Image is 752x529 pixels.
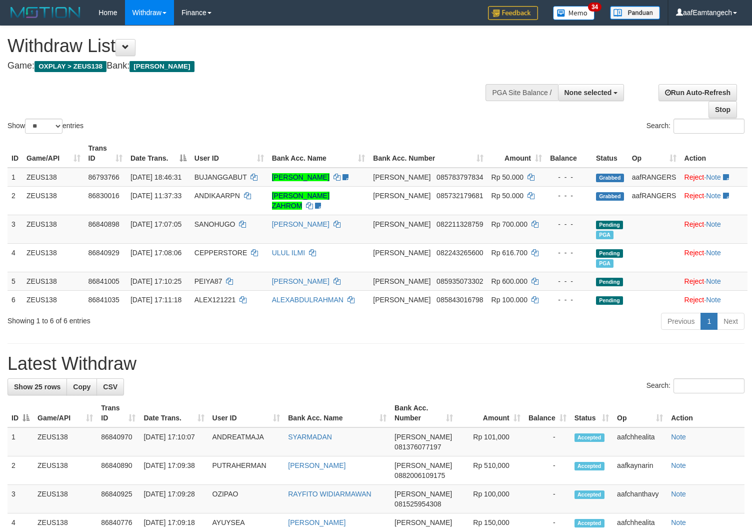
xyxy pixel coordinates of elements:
span: CSV [103,383,117,391]
th: Status [592,139,628,168]
th: User ID: activate to sort column ascending [190,139,268,168]
th: Bank Acc. Number: activate to sort column ascending [390,399,457,427]
td: 1 [7,168,22,187]
td: Rp 510,000 [457,456,524,485]
td: 86840970 [97,427,139,456]
div: - - - [550,248,588,258]
td: · [680,272,747,290]
span: 86840898 [88,220,119,228]
label: Search: [646,378,744,393]
span: [DATE] 17:07:05 [130,220,181,228]
span: [DATE] 17:10:25 [130,277,181,285]
a: [PERSON_NAME] [272,220,329,228]
span: Copy 085732179681 to clipboard [436,192,483,200]
th: Status: activate to sort column ascending [570,399,613,427]
span: Copy 082211328759 to clipboard [436,220,483,228]
span: [PERSON_NAME] [373,277,430,285]
a: [PERSON_NAME] [288,518,345,526]
td: [DATE] 17:10:07 [139,427,208,456]
span: [PERSON_NAME] [394,518,452,526]
a: SYARMADAN [288,433,332,441]
a: Note [706,220,721,228]
span: Pending [596,221,623,229]
a: Reject [684,173,704,181]
img: panduan.png [610,6,660,20]
span: Rp 616.700 [491,249,527,257]
span: SANOHUGO [194,220,235,228]
td: Rp 101,000 [457,427,524,456]
span: Marked by aafkaynarin [596,231,613,239]
td: · [680,186,747,215]
th: Trans ID: activate to sort column ascending [84,139,126,168]
a: ALEXABDULRAHMAN [272,296,343,304]
td: ZEUS138 [22,290,84,309]
span: [DATE] 17:08:06 [130,249,181,257]
td: ZEUS138 [22,186,84,215]
td: ZEUS138 [33,427,97,456]
span: Accepted [574,519,604,527]
a: Stop [708,101,737,118]
input: Search: [673,119,744,134]
td: 4 [7,243,22,272]
td: aafchhealita [613,427,667,456]
img: Button%20Memo.svg [553,6,595,20]
span: Accepted [574,462,604,470]
td: PUTRAHERMAN [208,456,284,485]
a: [PERSON_NAME] ZAHROM [272,192,329,210]
span: [PERSON_NAME] [373,296,430,304]
td: · [680,168,747,187]
span: Show 25 rows [14,383,60,391]
td: ZEUS138 [33,456,97,485]
span: None selected [564,89,612,97]
a: Note [706,249,721,257]
td: 1 [7,427,33,456]
td: 86840925 [97,485,139,513]
span: [PERSON_NAME] [373,249,430,257]
td: aafchanthavy [613,485,667,513]
span: [DATE] 11:37:33 [130,192,181,200]
th: Date Trans.: activate to sort column ascending [139,399,208,427]
h1: Latest Withdraw [7,354,744,374]
th: Trans ID: activate to sort column ascending [97,399,139,427]
div: Showing 1 to 6 of 6 entries [7,312,306,326]
a: RAYFITO WIDIARMAWAN [288,490,371,498]
a: Note [671,433,686,441]
span: Rp 50.000 [491,173,524,181]
span: Rp 600.000 [491,277,527,285]
td: · [680,215,747,243]
th: Op: activate to sort column ascending [628,139,680,168]
span: [PERSON_NAME] [394,433,452,441]
td: OZIPAO [208,485,284,513]
span: 86841005 [88,277,119,285]
th: Balance: activate to sort column ascending [524,399,570,427]
th: Op: activate to sort column ascending [613,399,667,427]
span: Pending [596,249,623,258]
a: Note [671,490,686,498]
span: Grabbed [596,192,624,201]
span: 86841035 [88,296,119,304]
span: 86793766 [88,173,119,181]
td: 3 [7,215,22,243]
th: Date Trans.: activate to sort column descending [126,139,190,168]
th: User ID: activate to sort column ascending [208,399,284,427]
a: Show 25 rows [7,378,67,395]
th: Action [680,139,747,168]
span: Copy 085843016798 to clipboard [436,296,483,304]
span: Copy 0882006109175 to clipboard [394,471,445,479]
span: [PERSON_NAME] [394,461,452,469]
td: aafkaynarin [613,456,667,485]
span: Copy 082243265600 to clipboard [436,249,483,257]
td: 86840890 [97,456,139,485]
a: Note [671,461,686,469]
span: [DATE] 17:11:18 [130,296,181,304]
a: 1 [700,313,717,330]
span: CEPPERSTORE [194,249,247,257]
span: Copy 081376077197 to clipboard [394,443,441,451]
td: - [524,485,570,513]
button: None selected [558,84,624,101]
td: 6 [7,290,22,309]
a: CSV [96,378,124,395]
span: Rp 50.000 [491,192,524,200]
th: Amount: activate to sort column ascending [487,139,546,168]
th: Game/API: activate to sort column ascending [22,139,84,168]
